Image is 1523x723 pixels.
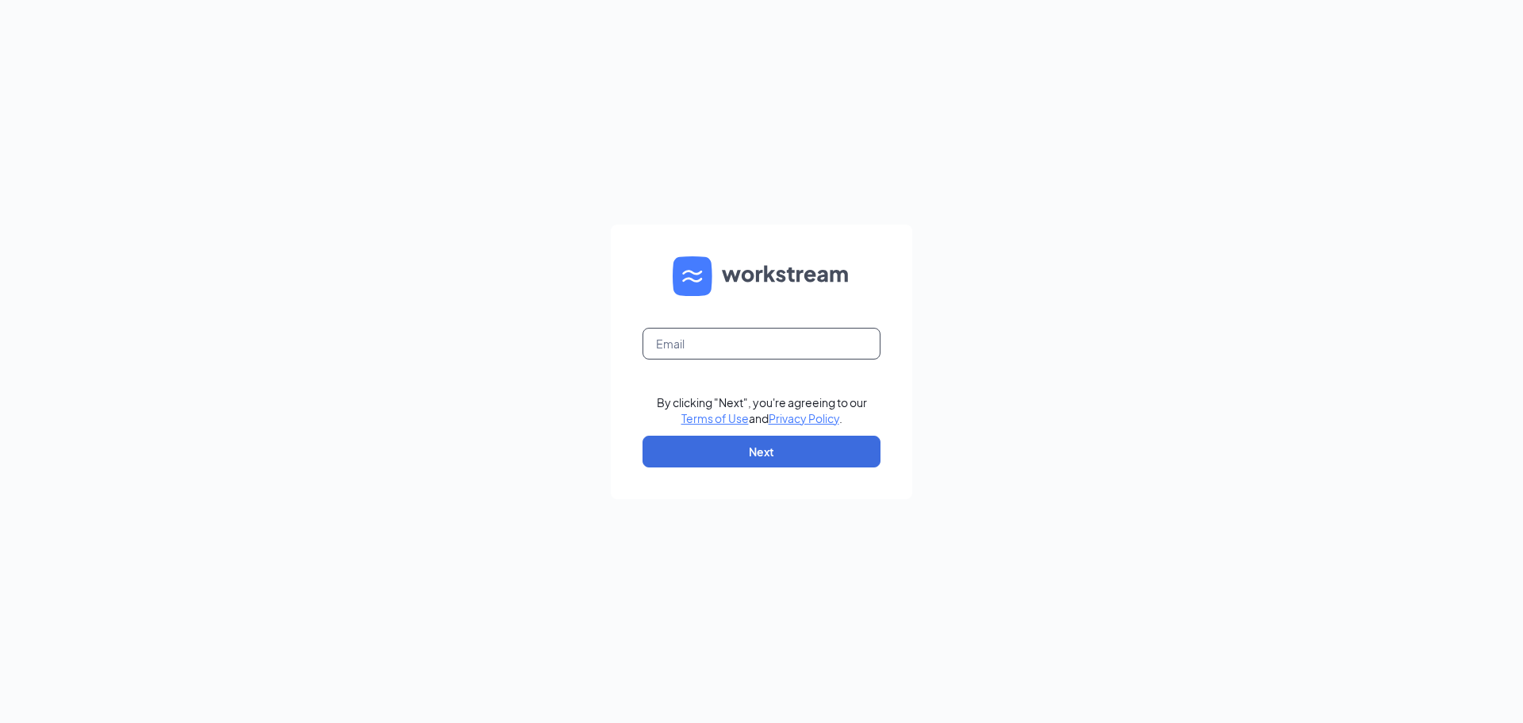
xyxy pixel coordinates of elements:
[643,328,880,360] input: Email
[657,394,867,426] div: By clicking "Next", you're agreeing to our and .
[643,436,880,467] button: Next
[769,411,839,425] a: Privacy Policy
[673,256,850,296] img: WS logo and Workstream text
[681,411,749,425] a: Terms of Use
